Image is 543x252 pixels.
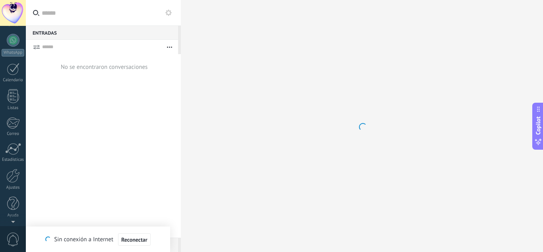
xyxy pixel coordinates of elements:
div: WhatsApp [2,49,24,57]
span: Copilot [534,116,542,135]
button: Más [161,40,178,54]
div: Estadísticas [2,157,25,162]
div: Sin conexión a Internet [45,233,150,246]
span: Reconectar [121,237,147,242]
div: Calendario [2,78,25,83]
div: Correo [2,131,25,137]
button: Reconectar [118,233,151,246]
div: No se encontraron conversaciones [61,63,148,71]
div: Listas [2,105,25,111]
div: Entradas [26,25,178,40]
div: Ayuda [2,213,25,218]
div: Ajustes [2,185,25,190]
